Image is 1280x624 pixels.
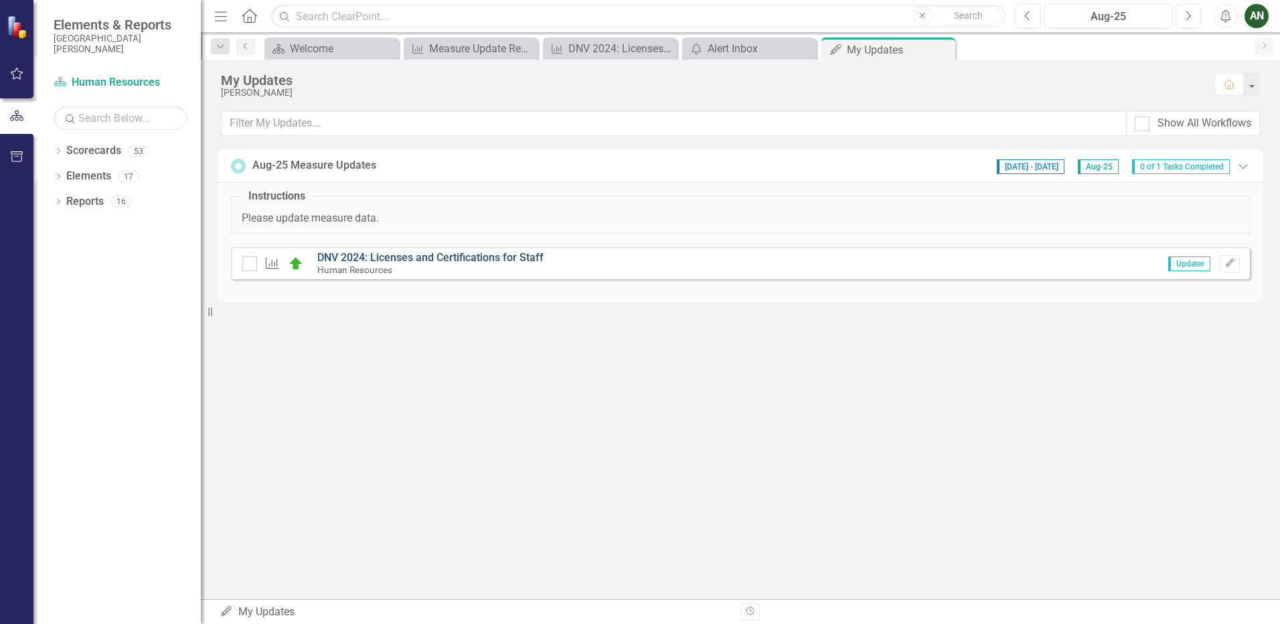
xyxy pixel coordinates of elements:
[546,40,673,57] a: DNV 2024: Licenses and Certifications for Staff
[1132,159,1230,174] span: 0 of 1 Tasks Completed
[708,40,813,57] div: Alert Inbox
[221,88,1201,98] div: [PERSON_NAME]
[221,111,1127,136] input: Filter My Updates...
[271,5,1006,28] input: Search ClearPoint...
[1078,159,1119,174] span: Aug-25
[66,143,121,159] a: Scorecards
[242,211,1239,226] p: Please update measure data.
[1044,4,1172,28] button: Aug-25
[221,73,1201,88] div: My Updates
[407,40,534,57] a: Measure Update Report
[1049,9,1168,25] div: Aug-25
[54,17,187,33] span: Elements & Reports
[54,33,187,55] small: [GEOGRAPHIC_DATA][PERSON_NAME]
[128,145,149,157] div: 53
[268,40,395,57] a: Welcome
[242,189,312,204] legend: Instructions
[568,40,673,57] div: DNV 2024: Licenses and Certifications for Staff
[317,264,392,275] small: Human Resources
[290,40,395,57] div: Welcome
[1157,116,1251,131] div: Show All Workflows
[847,42,952,58] div: My Updates
[7,15,30,39] img: ClearPoint Strategy
[66,194,104,210] a: Reports
[997,159,1064,174] span: [DATE] - [DATE]
[66,169,111,184] a: Elements
[429,40,534,57] div: Measure Update Report
[686,40,813,57] a: Alert Inbox
[252,158,376,173] div: Aug-25 Measure Updates
[1168,256,1210,271] span: Updater
[317,251,544,264] a: DNV 2024: Licenses and Certifications for Staff
[935,7,1002,25] button: Search
[288,256,304,272] img: On Target
[1245,4,1269,28] button: AN
[118,171,139,182] div: 17
[954,10,983,21] span: Search
[54,106,187,130] input: Search Below...
[220,605,730,620] div: My Updates
[110,196,132,208] div: 16
[54,75,187,90] a: Human Resources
